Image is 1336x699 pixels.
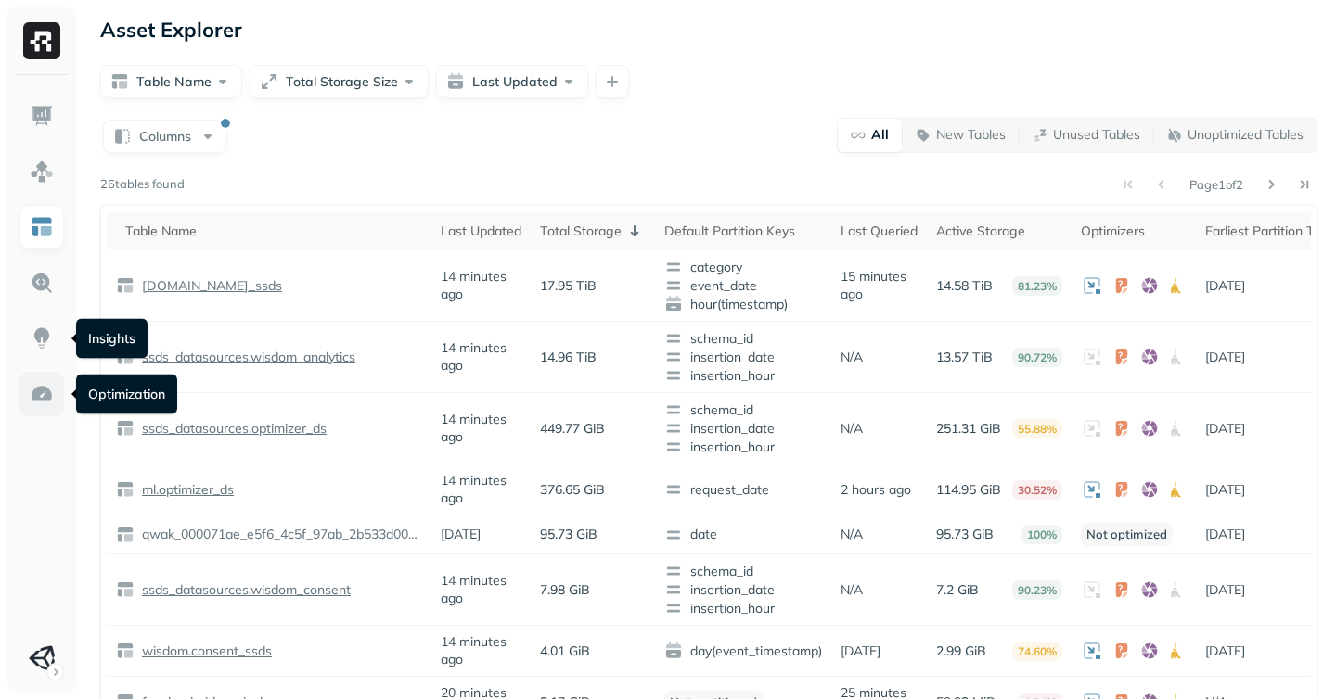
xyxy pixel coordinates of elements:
[664,276,822,295] span: event_date
[1205,277,1245,295] p: [DATE]
[135,349,355,366] a: ssds_datasources.wisdom_analytics
[441,268,521,303] p: 14 minutes ago
[664,438,822,456] span: insertion_hour
[540,526,597,543] p: 95.73 GiB
[100,65,242,98] button: Table Name
[441,339,521,375] p: 14 minutes ago
[1205,581,1245,599] p: [DATE]
[1205,349,1245,366] p: [DATE]
[23,22,60,59] img: Ryft
[841,581,863,599] p: N/A
[1205,526,1245,543] p: [DATE]
[441,472,521,507] p: 14 minutes ago
[664,599,822,617] span: insertion_hour
[936,222,1062,240] div: Active Storage
[116,526,135,544] img: table
[116,580,135,599] img: table
[841,481,911,499] p: 2 hours ago
[1053,126,1140,144] p: Unused Tables
[138,642,272,660] p: wisdom.consent_ssds
[100,17,242,43] p: Asset Explorer
[30,215,54,239] img: Asset Explorer
[30,271,54,295] img: Query Explorer
[100,175,185,194] p: 26 tables found
[540,349,597,366] p: 14.96 TiB
[30,104,54,128] img: Dashboard
[664,642,822,660] span: day(event_timestamp)
[936,126,1006,144] p: New Tables
[1188,126,1304,144] p: Unoptimized Tables
[138,526,422,543] p: qwak_000071ae_e5f6_4c5f_97ab_2b533d00d294_analytics_data.single_inference
[1012,348,1062,367] p: 90.72%
[664,329,822,348] span: schema_id
[936,420,1001,438] p: 251.31 GiB
[135,526,422,543] a: qwak_000071ae_e5f6_4c5f_97ab_2b533d00d294_analytics_data.single_inference
[936,581,979,599] p: 7.2 GiB
[76,375,177,414] div: Optimization
[135,420,327,438] a: ssds_datasources.optimizer_ds
[135,481,234,499] a: ml.optimizer_ds
[138,481,234,499] p: ml.optimizer_ds
[540,277,597,295] p: 17.95 TiB
[1205,222,1336,240] p: Earliest Partition Time
[540,220,646,242] div: Total Storage
[841,268,918,303] p: 15 minutes ago
[441,633,521,668] p: 14 minutes ago
[1205,481,1245,499] p: [DATE]
[138,349,355,366] p: ssds_datasources.wisdom_analytics
[540,420,605,438] p: 449.77 GiB
[540,642,590,660] p: 4.01 GiB
[841,349,863,366] p: N/A
[441,572,521,607] p: 14 minutes ago
[1012,276,1062,296] p: 81.23%
[871,126,889,144] p: All
[936,481,1001,499] p: 114.95 GiB
[1012,642,1062,661] p: 74.60%
[135,581,351,599] a: ssds_datasources.wisdom_consent
[1012,480,1062,500] p: 30.52%
[936,277,993,295] p: 14.58 TiB
[936,642,986,660] p: 2.99 GiB
[1021,525,1062,544] p: 100%
[664,348,822,366] span: insertion_date
[138,420,327,438] p: ssds_datasources.optimizer_ds
[441,222,521,240] div: Last Updated
[29,645,55,671] img: Unity
[841,420,863,438] p: N/A
[138,581,351,599] p: ssds_datasources.wisdom_consent
[664,258,822,276] span: category
[1012,580,1062,600] p: 90.23%
[116,276,135,295] img: table
[135,642,272,660] a: wisdom.consent_ssds
[936,526,994,543] p: 95.73 GiB
[138,277,282,295] p: [DOMAIN_NAME]_ssds
[135,277,282,295] a: [DOMAIN_NAME]_ssds
[441,526,481,543] p: [DATE]
[540,481,605,499] p: 376.65 GiB
[540,581,590,599] p: 7.98 GiB
[664,526,822,544] span: date
[664,366,822,385] span: insertion_hour
[125,222,422,240] div: Table Name
[116,642,135,660] img: table
[1012,419,1062,438] p: 55.88%
[664,400,822,419] span: schema_id
[116,419,135,438] img: table
[664,419,822,438] span: insertion_date
[30,326,54,350] img: Insights
[936,349,993,366] p: 13.57 TiB
[103,120,227,153] button: Columns
[664,295,822,313] span: hour(timestamp)
[76,319,148,359] div: Insights
[664,562,822,580] span: schema_id
[664,580,822,599] span: insertion_date
[841,222,918,240] div: Last Queried
[1081,523,1173,546] p: Not optimized
[664,480,822,499] span: request_date
[30,382,54,406] img: Optimization
[1205,420,1245,438] p: [DATE]
[664,222,822,240] div: Default Partition Keys
[441,411,521,446] p: 14 minutes ago
[1189,176,1243,193] p: Page 1 of 2
[250,65,429,98] button: Total Storage Size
